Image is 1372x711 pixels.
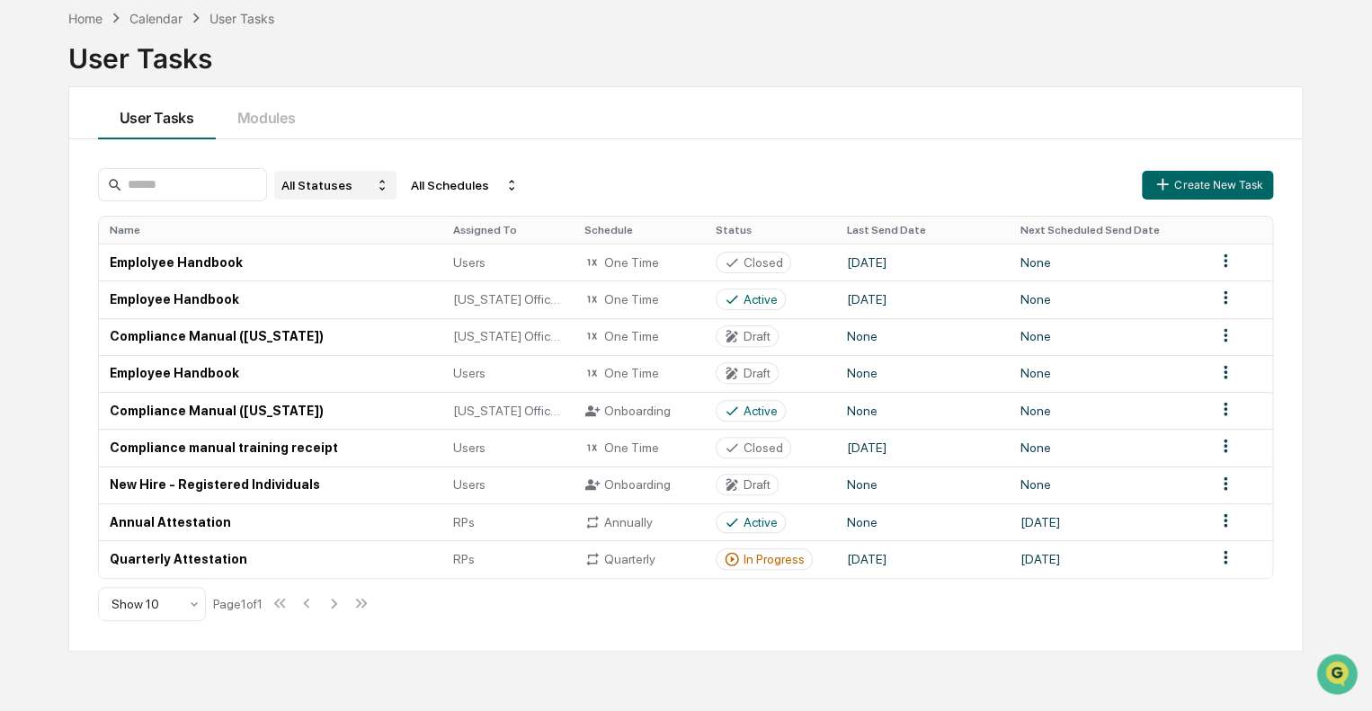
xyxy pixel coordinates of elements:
p: How can we help? [18,38,327,67]
div: One Time [584,440,694,456]
a: 🗄️Attestations [123,219,230,252]
div: Active [744,515,778,529]
div: User Tasks [209,11,274,26]
span: Users [452,440,485,455]
td: [DATE] [1010,540,1205,577]
div: All Schedules [404,171,526,200]
td: [DATE] [836,429,1010,466]
th: Status [705,217,836,244]
div: Draft [744,366,771,380]
td: [DATE] [836,244,1010,280]
div: Annually [584,514,694,530]
span: [US_STATE] Office - [PERSON_NAME] [452,404,562,418]
div: Closed [744,255,783,270]
div: Home [68,11,102,26]
td: None [836,467,1010,503]
td: Compliance Manual ([US_STATE]) [99,318,442,355]
span: [US_STATE] Office - [PERSON_NAME] [452,329,562,343]
td: [DATE] [836,540,1010,577]
div: Quarterly [584,551,694,567]
span: Preclearance [36,227,116,244]
span: Attestations [148,227,223,244]
div: Active [744,404,778,418]
div: Draft [744,477,771,492]
td: Employee Handbook [99,280,442,317]
span: RPs [452,552,474,566]
td: Compliance manual training receipt [99,429,442,466]
div: In Progress [744,552,805,566]
div: Active [744,292,778,307]
div: One Time [584,254,694,271]
div: Onboarding [584,403,694,419]
div: Closed [744,440,783,455]
td: Employee Handbook [99,355,442,392]
div: We're available if you need us! [61,156,227,170]
img: 1746055101610-c473b297-6a78-478c-a979-82029cc54cd1 [18,138,50,170]
span: Users [452,477,485,492]
td: [DATE] [1010,503,1205,540]
td: None [836,503,1010,540]
td: None [1010,355,1205,392]
span: Data Lookup [36,261,113,279]
th: Next Scheduled Send Date [1010,217,1205,244]
button: Start new chat [306,143,327,164]
a: 🖐️Preclearance [11,219,123,252]
div: Calendar [129,11,183,26]
div: Draft [744,329,771,343]
div: One Time [584,291,694,307]
div: 🗄️ [130,228,145,243]
td: None [1010,318,1205,355]
button: Modules [216,87,317,139]
th: Assigned To [441,217,573,244]
td: New Hire - Registered Individuals [99,467,442,503]
div: Page 1 of 1 [213,597,263,611]
td: None [836,318,1010,355]
td: None [836,355,1010,392]
td: None [1010,467,1205,503]
span: RPs [452,515,474,529]
span: Pylon [179,305,218,318]
td: Annual Attestation [99,503,442,540]
td: None [1010,280,1205,317]
th: Last Send Date [836,217,1010,244]
button: User Tasks [98,87,216,139]
td: None [1010,392,1205,429]
a: 🔎Data Lookup [11,253,120,286]
th: Schedule [574,217,705,244]
iframe: Open customer support [1314,652,1363,700]
td: Emplolyee Handbook [99,244,442,280]
span: [US_STATE] Office - [PERSON_NAME] [452,292,562,307]
td: None [836,392,1010,429]
div: Onboarding [584,476,694,493]
button: Create New Task [1142,171,1273,200]
td: None [1010,244,1205,280]
div: Start new chat [61,138,295,156]
a: Powered byPylon [127,304,218,318]
td: None [1010,429,1205,466]
div: One Time [584,328,694,344]
div: User Tasks [68,28,1303,75]
span: Users [452,255,485,270]
div: 🔎 [18,262,32,277]
input: Clear [47,82,297,101]
td: Quarterly Attestation [99,540,442,577]
td: [DATE] [836,280,1010,317]
div: All Statuses [274,171,396,200]
td: Compliance Manual ([US_STATE]) [99,392,442,429]
div: One Time [584,365,694,381]
span: Users [452,366,485,380]
div: 🖐️ [18,228,32,243]
th: Name [99,217,442,244]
